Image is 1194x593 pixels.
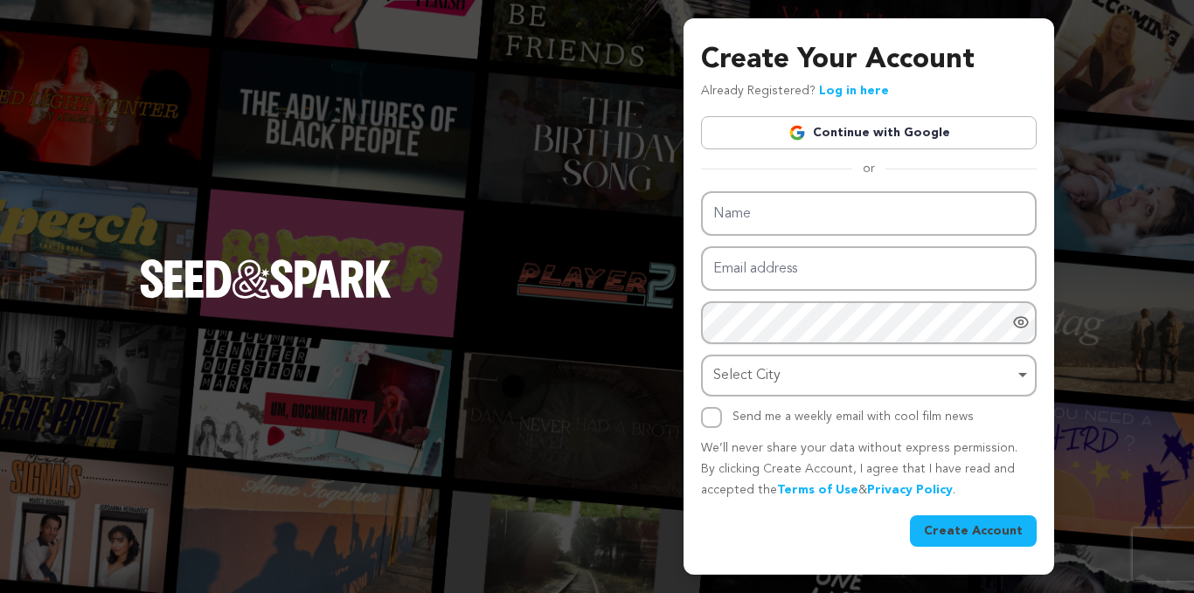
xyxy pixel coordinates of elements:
a: Terms of Use [777,484,858,496]
img: Google logo [788,124,806,141]
button: Create Account [910,515,1037,547]
a: Show password as plain text. Warning: this will display your password on the screen. [1012,314,1030,331]
p: Already Registered? [701,81,889,102]
input: Name [701,191,1037,236]
span: or [852,160,885,177]
a: Log in here [819,85,889,97]
a: Seed&Spark Homepage [140,259,392,333]
a: Privacy Policy [867,484,953,496]
input: Email address [701,246,1037,291]
label: Send me a weekly email with cool film news [732,410,974,423]
a: Continue with Google [701,116,1037,149]
div: Select City [713,363,1014,389]
img: Seed&Spark Logo [140,259,392,298]
h3: Create Your Account [701,39,1037,81]
p: We’ll never share your data without express permission. By clicking Create Account, I agree that ... [701,438,1037,500]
